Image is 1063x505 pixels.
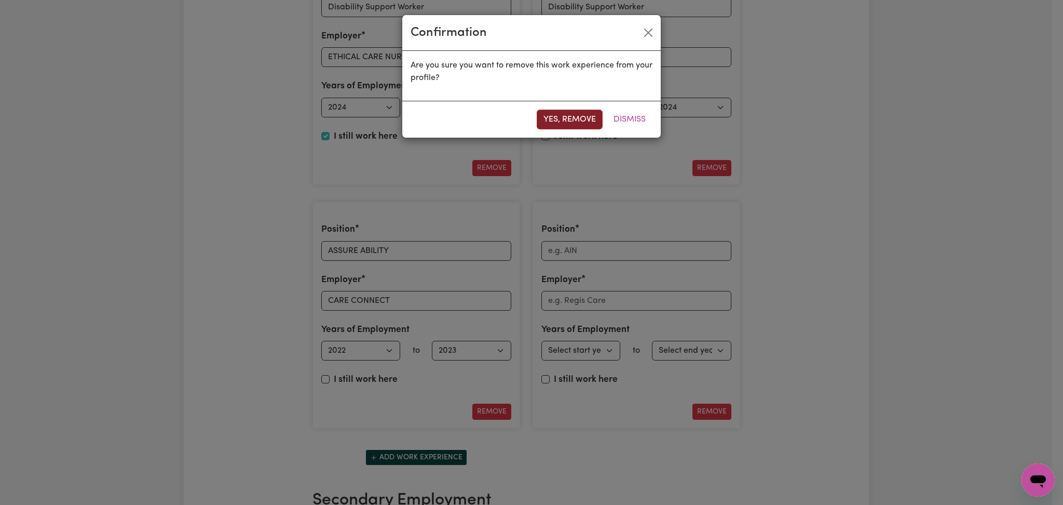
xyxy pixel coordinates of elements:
iframe: Button to launch messaging window [1021,463,1055,497]
button: Close [640,24,657,41]
button: Yes, remove [537,110,603,129]
p: Are you sure you want to remove this work experience from your profile? [411,59,652,84]
button: Dismiss [607,110,652,129]
div: Confirmation [411,23,487,42]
